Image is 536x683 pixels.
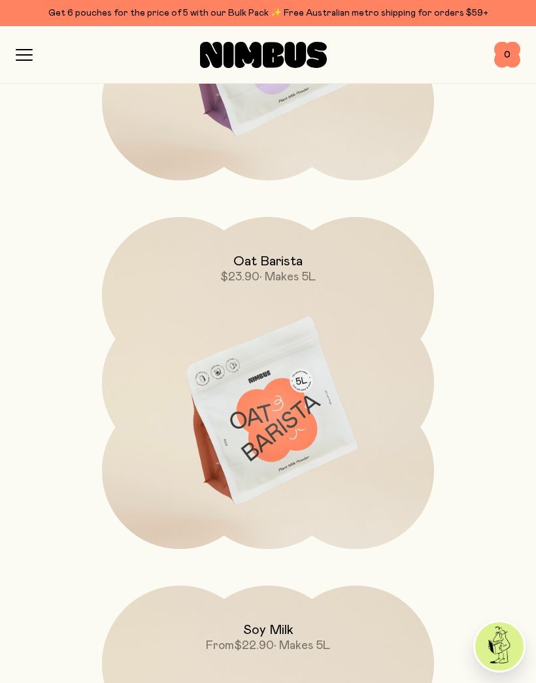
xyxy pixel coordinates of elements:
[494,42,520,68] button: 0
[274,640,330,652] span: • Makes 5L
[243,622,293,638] h2: Soy Milk
[102,217,434,549] a: Oat Barista$23.90• Makes 5L
[206,640,234,652] span: From
[16,5,520,21] div: Get 6 pouches for the price of 5 with our Bulk Pack ✨ Free Australian metro shipping for orders $59+
[220,271,260,283] span: $23.90
[234,640,274,652] span: $22.90
[475,622,524,671] img: agent
[233,254,303,269] h2: Oat Barista
[260,271,316,283] span: • Makes 5L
